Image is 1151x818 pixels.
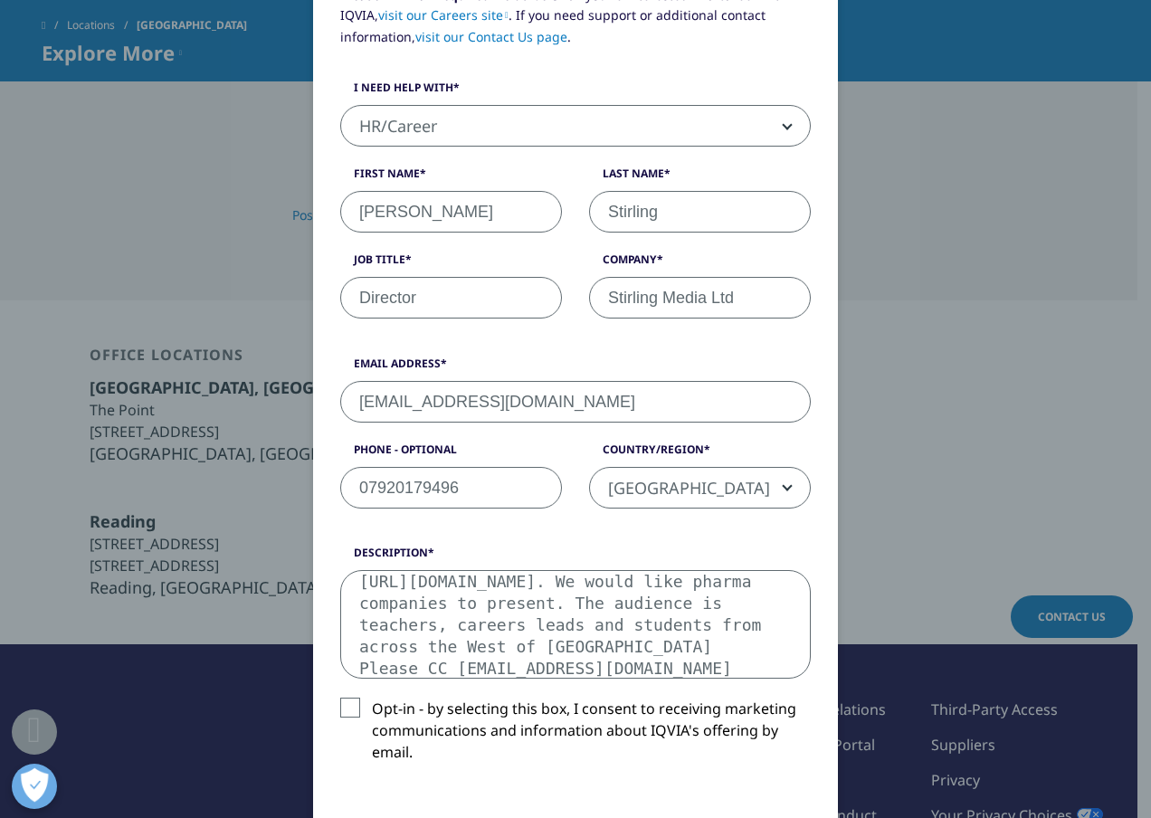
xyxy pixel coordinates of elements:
span: United Kingdom [590,468,810,509]
label: Phone - Optional [340,442,562,467]
span: HR/Career [340,105,811,147]
label: Description [340,545,811,570]
label: Last Name [589,166,811,191]
label: I need help with [340,80,811,105]
label: First Name [340,166,562,191]
span: United Kingdom [589,467,811,509]
a: visit our Careers site [378,6,509,24]
label: Country/Region [589,442,811,467]
button: Open Preferences [12,764,57,809]
span: HR/Career [341,106,810,147]
label: Email Address [340,356,811,381]
label: Opt-in - by selecting this box, I consent to receiving marketing communications and information a... [340,698,811,773]
label: Company [589,252,811,277]
label: Job Title [340,252,562,277]
a: visit our Contact Us page [415,28,567,45]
